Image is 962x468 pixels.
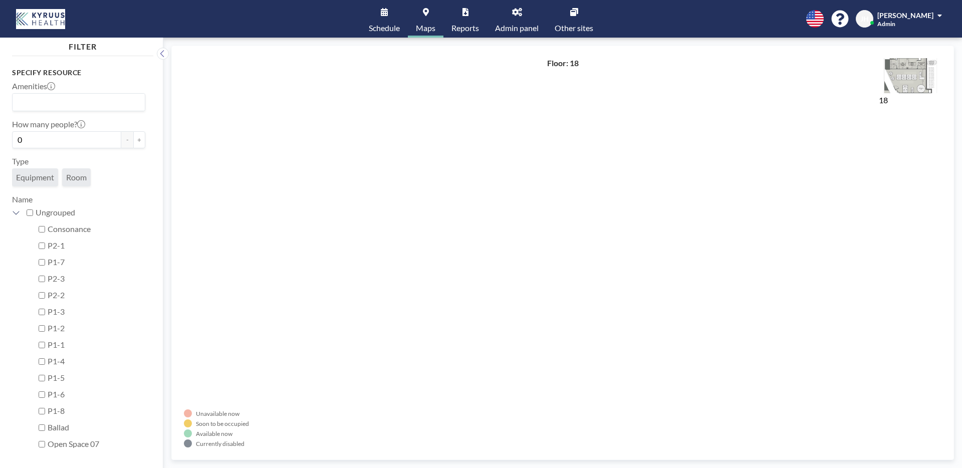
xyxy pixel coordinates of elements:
span: JH [860,15,869,24]
span: Other sites [555,24,593,32]
div: Available now [196,430,232,437]
label: P1-2 [48,323,145,333]
span: Room [66,172,87,182]
label: P1-3 [48,307,145,317]
button: - [121,131,133,148]
label: P1-1 [48,340,145,350]
span: Equipment [16,172,54,182]
label: P2-2 [48,290,145,300]
div: Currently disabled [196,440,245,447]
label: Consonance [48,224,145,234]
label: How many people? [12,119,85,129]
label: P1-4 [48,356,145,366]
label: Type [12,156,29,166]
img: organization-logo [16,9,65,29]
span: [PERSON_NAME] [877,11,933,20]
span: Schedule [369,24,400,32]
label: P1-7 [48,257,145,267]
label: P2-3 [48,274,145,284]
div: Soon to be occupied [196,420,249,427]
label: Name [12,194,33,204]
label: Ballad [48,422,145,432]
label: Open Space 07 [48,439,145,449]
span: Admin panel [495,24,539,32]
label: 18 [879,95,888,105]
span: Maps [416,24,435,32]
span: Reports [451,24,479,32]
label: Ungrouped [36,207,145,217]
input: Search for option [14,96,139,109]
div: Search for option [13,94,145,111]
div: Unavailable now [196,410,239,417]
h4: Floor: 18 [547,58,579,68]
h3: Specify resource [12,68,145,77]
label: P1-8 [48,406,145,416]
img: 2f7274218fad236723d89774894f4856.jpg [879,58,941,93]
label: Amenities [12,81,55,91]
span: Admin [877,20,895,28]
h4: FILTER [12,38,153,52]
label: P1-6 [48,389,145,399]
label: P1-5 [48,373,145,383]
button: + [133,131,145,148]
label: P2-1 [48,241,145,251]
